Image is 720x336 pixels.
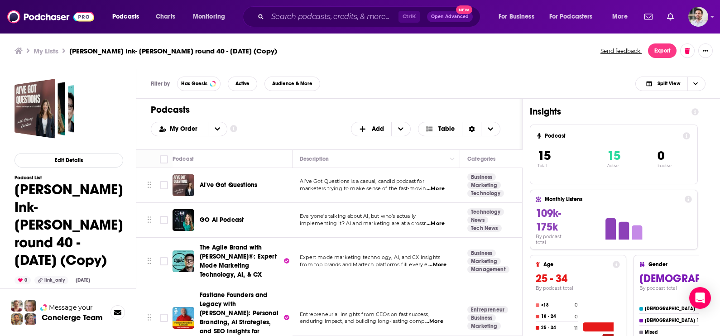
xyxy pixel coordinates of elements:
span: GO AI Podcast [200,216,244,224]
button: Open AdvancedNew [427,11,473,22]
span: Audience & More [272,81,312,86]
span: 15 [538,148,551,163]
button: Audience & More [264,77,320,91]
a: AI've Got Questions [200,181,257,190]
button: + Add [351,122,411,136]
h2: Choose List sort [151,122,227,136]
a: Tech News [467,225,502,232]
a: Beutler Ink- William Beutler round 40 - Sept 11, 2025 (Copy) [14,79,74,139]
span: Table [438,126,455,132]
a: Show additional information [230,125,237,133]
h4: 0 [575,314,578,320]
div: 0 [14,276,31,284]
button: Has Guests [177,77,221,91]
button: Column Actions [447,154,458,165]
h4: [DEMOGRAPHIC_DATA] [645,318,695,323]
div: Podcast [173,154,194,164]
span: marketers trying to make sense of the fast-movin [300,185,426,192]
span: ...More [425,318,443,325]
button: open menu [208,122,227,136]
h3: Podcast List [14,175,123,181]
span: from top brands and Martech platforms fill every e [300,261,428,268]
span: For Business [499,10,534,23]
a: Marketing [467,322,501,330]
button: Active [228,77,257,91]
span: Entrepreneurial insights from CEOs on fast success, [300,311,429,317]
h4: Podcast [545,133,679,139]
input: Search podcasts, credits, & more... [268,10,398,24]
a: GO AI Podcast [200,216,244,225]
a: Marketing [467,258,501,265]
span: 109k-175k [536,206,561,234]
button: Move [146,213,152,227]
button: open menu [606,10,639,24]
button: Show profile menu [688,7,708,27]
h1: Insights [530,106,684,117]
div: Open Intercom Messenger [689,287,711,309]
h1: [PERSON_NAME] Ink- [PERSON_NAME] round 40 - [DATE] (Copy) [14,181,123,269]
h4: 10 [697,317,702,323]
button: open menu [492,10,546,24]
a: Charts [150,10,181,24]
a: GO AI Podcast [173,209,194,231]
img: Jon Profile [11,313,23,325]
a: Business [467,173,496,181]
span: Add [372,126,384,132]
img: AI've Got Questions [173,174,194,196]
h2: Choose View [418,122,501,136]
span: 15 [607,148,620,163]
h1: Podcasts [151,104,500,115]
span: ...More [428,261,446,269]
h4: 11 [574,325,578,331]
h4: 18 - 24 [541,314,573,319]
img: User Profile [688,7,708,27]
button: Move [146,311,152,325]
span: 0 [658,148,664,163]
span: Ctrl K [398,11,420,23]
a: Show notifications dropdown [641,9,656,24]
span: Charts [156,10,175,23]
h3: Concierge Team [42,313,103,322]
button: open menu [151,126,208,132]
button: open menu [543,10,606,24]
a: Business [467,314,496,322]
span: Toggle select row [160,181,168,189]
span: For Podcasters [549,10,593,23]
button: Move [146,254,152,268]
button: Export [648,43,677,58]
img: Fastlane Founders and Legacy with Jason Barnard: Personal Branding, AI Strategies, and SEO Insigh... [173,307,194,329]
img: Barbara Profile [24,313,36,325]
span: Expert mode marketing technology, AI, and CX insights [300,254,440,260]
span: More [612,10,628,23]
a: Marketing [467,182,501,189]
a: Entrepreneur [467,306,508,313]
a: Technology [467,190,504,197]
span: My Order [170,126,201,132]
a: Management [467,266,509,273]
p: Total [538,163,579,168]
button: open menu [187,10,237,24]
img: Jules Profile [24,300,36,312]
span: ...More [427,185,445,192]
button: Choose View [635,77,706,91]
span: enduring impact, and building long-lasting comp [300,318,424,324]
img: The Agile Brand with Greg Kihlström®: Expert Mode Marketing Technology, AI, & CX [173,250,194,272]
span: New [456,5,472,14]
h4: Mixed [645,330,697,335]
h4: By podcast total [536,285,620,291]
h3: Filter by [151,81,170,87]
span: AI’ve Got Questions is a casual, candid podcast for [300,178,424,184]
span: Open Advanced [431,14,469,19]
img: Sydney Profile [11,300,23,312]
a: The Agile Brand with [PERSON_NAME]®: Expert Mode Marketing Technology, AI, & CX [200,243,289,279]
a: Technology [467,208,504,216]
span: Logged in as sam_beutlerink [688,7,708,27]
span: Everyone’s talking about AI, but who’s actually [300,213,416,219]
a: News [467,216,488,224]
p: Inactive [658,163,672,168]
span: Toggle select row [160,314,168,322]
a: My Lists [34,47,58,55]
